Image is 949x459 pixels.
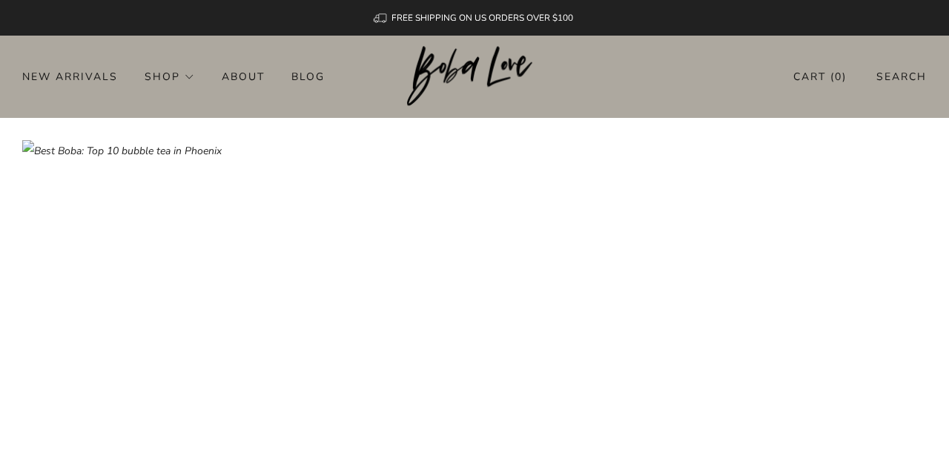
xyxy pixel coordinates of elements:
[22,65,118,88] a: New Arrivals
[407,46,543,108] a: Boba Love
[222,65,265,88] a: About
[876,65,927,89] a: Search
[391,12,573,24] span: FREE SHIPPING ON US ORDERS OVER $100
[291,65,325,88] a: Blog
[793,65,847,89] a: Cart
[407,46,543,107] img: Boba Love
[835,70,842,84] items-count: 0
[145,65,195,88] a: Shop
